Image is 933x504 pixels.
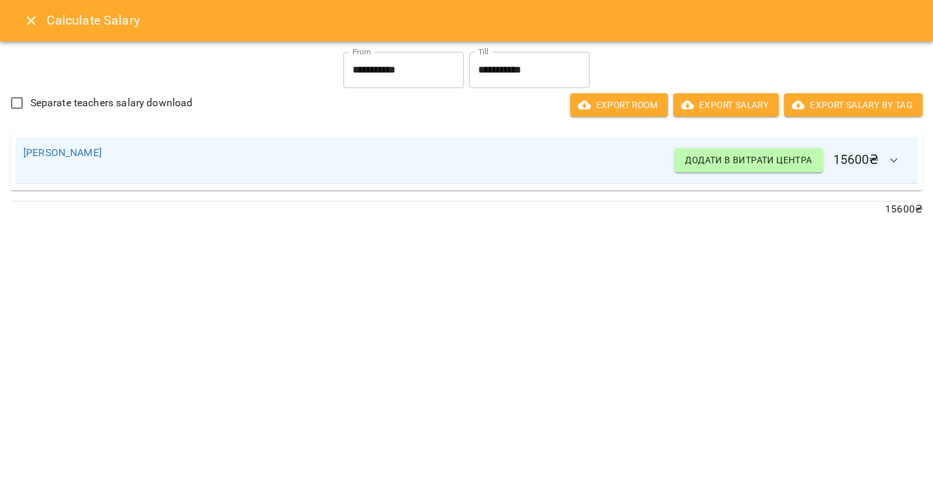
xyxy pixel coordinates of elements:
[794,97,912,113] span: Export Salary by Tag
[685,152,812,168] span: Додати в витрати центра
[30,95,193,111] span: Separate teachers salary download
[16,5,47,36] button: Close
[673,93,779,117] button: Export Salary
[570,93,668,117] button: Export room
[684,97,768,113] span: Export Salary
[47,10,917,30] h6: Calculate Salary
[674,145,910,176] h6: 15600 ₴
[784,93,923,117] button: Export Salary by Tag
[581,97,658,113] span: Export room
[23,146,102,159] a: [PERSON_NAME]
[10,201,923,217] p: 15600 ₴
[674,148,822,172] button: Додати в витрати центра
